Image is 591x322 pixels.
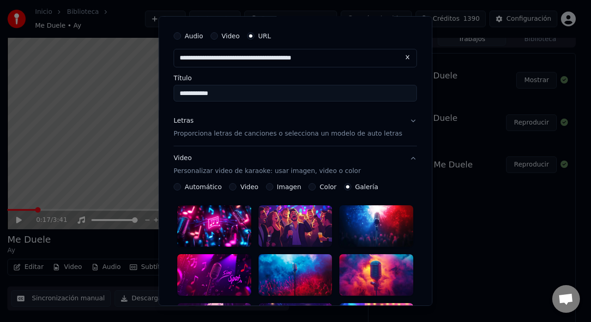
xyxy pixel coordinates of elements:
[185,184,222,190] label: Automático
[174,75,417,81] label: Título
[241,184,259,190] label: Video
[277,184,302,190] label: Imagen
[222,33,240,39] label: Video
[320,184,337,190] label: Color
[258,33,271,39] label: URL
[174,109,417,146] button: LetrasProporciona letras de canciones o selecciona un modelo de auto letras
[185,33,203,39] label: Audio
[174,146,417,183] button: VideoPersonalizar video de karaoke: usar imagen, video o color
[174,129,402,138] p: Proporciona letras de canciones o selecciona un modelo de auto letras
[174,167,361,176] p: Personalizar video de karaoke: usar imagen, video o color
[174,154,361,176] div: Video
[174,116,193,125] div: Letras
[355,184,378,190] label: Galería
